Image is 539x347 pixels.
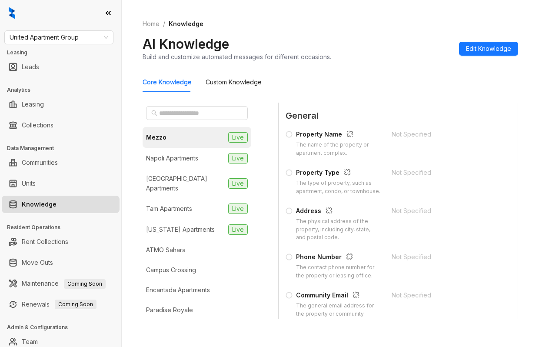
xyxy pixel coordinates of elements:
[10,31,108,44] span: United Apartment Group
[146,265,196,275] div: Campus Crossing
[22,154,58,171] a: Communities
[2,196,120,213] li: Knowledge
[459,42,518,56] button: Edit Knowledge
[296,302,381,327] div: The general email address for the property or community inquiries.
[9,7,15,19] img: logo
[7,324,121,331] h3: Admin & Configurations
[143,52,331,61] div: Build and customize automated messages for different occasions.
[64,279,106,289] span: Coming Soon
[2,254,120,271] li: Move Outs
[228,178,248,189] span: Live
[141,19,161,29] a: Home
[2,233,120,250] li: Rent Collections
[22,254,53,271] a: Move Outs
[296,264,381,280] div: The contact phone number for the property or leasing office.
[163,19,165,29] li: /
[22,96,44,113] a: Leasing
[22,296,96,313] a: RenewalsComing Soon
[296,217,381,242] div: The physical address of the property, including city, state, and postal code.
[296,168,381,179] div: Property Type
[55,300,96,309] span: Coming Soon
[146,153,198,163] div: Napoli Apartments
[146,245,186,255] div: ATMO Sahara
[296,290,381,302] div: Community Email
[7,86,121,94] h3: Analytics
[296,141,381,157] div: The name of the property or apartment complex.
[392,290,487,300] div: Not Specified
[2,117,120,134] li: Collections
[2,275,120,292] li: Maintenance
[151,110,157,116] span: search
[228,132,248,143] span: Live
[392,252,487,262] div: Not Specified
[2,175,120,192] li: Units
[296,179,381,196] div: The type of property, such as apartment, condo, or townhouse.
[146,225,215,234] div: [US_STATE] Apartments
[22,117,53,134] a: Collections
[22,58,39,76] a: Leads
[146,174,225,193] div: [GEOGRAPHIC_DATA] Apartments
[2,154,120,171] li: Communities
[7,144,121,152] h3: Data Management
[466,44,511,53] span: Edit Knowledge
[22,196,57,213] a: Knowledge
[296,252,381,264] div: Phone Number
[22,233,68,250] a: Rent Collections
[143,36,229,52] h2: AI Knowledge
[169,20,203,27] span: Knowledge
[228,153,248,163] span: Live
[392,130,487,139] div: Not Specified
[2,58,120,76] li: Leads
[146,305,193,315] div: Paradise Royale
[392,168,487,177] div: Not Specified
[296,206,381,217] div: Address
[206,77,262,87] div: Custom Knowledge
[22,175,36,192] a: Units
[143,77,192,87] div: Core Knowledge
[228,204,248,214] span: Live
[7,49,121,57] h3: Leasing
[296,130,381,141] div: Property Name
[2,296,120,313] li: Renewals
[146,285,210,295] div: Encantada Apartments
[2,96,120,113] li: Leasing
[7,224,121,231] h3: Resident Operations
[146,204,192,214] div: Tam Apartments
[146,133,166,142] div: Mezzo
[286,109,511,123] span: General
[392,206,487,216] div: Not Specified
[228,224,248,235] span: Live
